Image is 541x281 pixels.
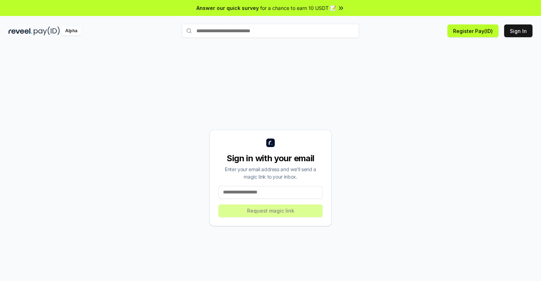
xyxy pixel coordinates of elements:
div: Sign in with your email [218,153,323,164]
span: Answer our quick survey [196,4,259,12]
span: for a chance to earn 10 USDT 📝 [260,4,336,12]
img: logo_small [266,139,275,147]
div: Enter your email address and we’ll send a magic link to your inbox. [218,165,323,180]
button: Sign In [504,24,532,37]
button: Register Pay(ID) [447,24,498,37]
img: reveel_dark [9,27,32,35]
img: pay_id [34,27,60,35]
div: Alpha [61,27,81,35]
